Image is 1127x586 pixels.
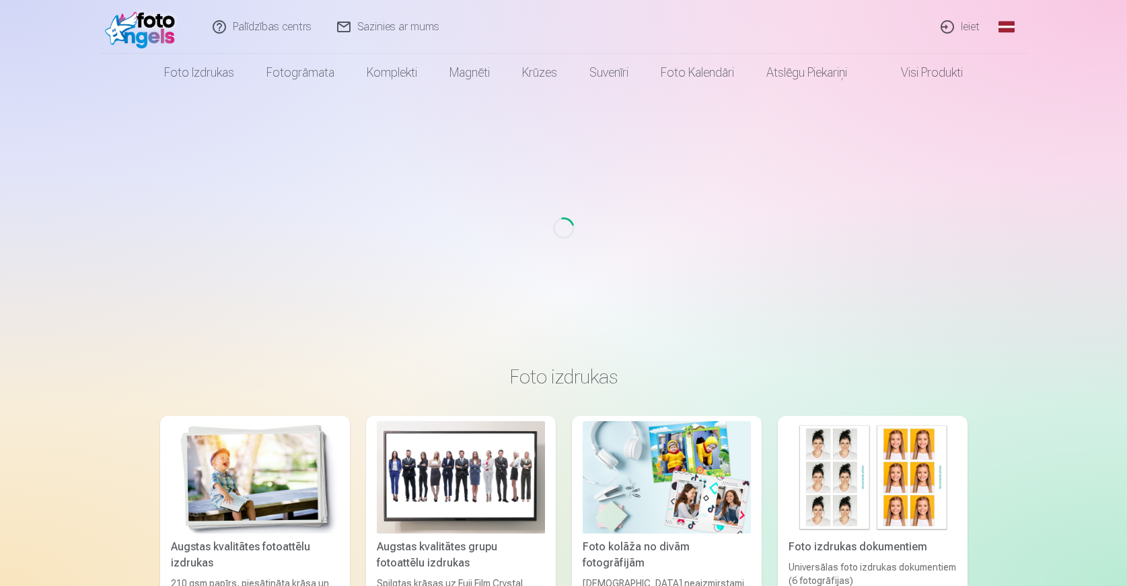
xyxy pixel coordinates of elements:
[783,539,962,555] div: Foto izdrukas dokumentiem
[645,54,750,91] a: Foto kalendāri
[371,539,550,571] div: Augstas kvalitātes grupu fotoattēlu izdrukas
[377,421,545,534] img: Augstas kvalitātes grupu fotoattēlu izdrukas
[789,421,957,534] img: Foto izdrukas dokumentiem
[433,54,506,91] a: Magnēti
[573,54,645,91] a: Suvenīri
[166,539,344,571] div: Augstas kvalitātes fotoattēlu izdrukas
[250,54,351,91] a: Fotogrāmata
[171,365,957,389] h3: Foto izdrukas
[105,5,182,48] img: /fa1
[506,54,573,91] a: Krūzes
[750,54,863,91] a: Atslēgu piekariņi
[171,421,339,534] img: Augstas kvalitātes fotoattēlu izdrukas
[351,54,433,91] a: Komplekti
[148,54,250,91] a: Foto izdrukas
[863,54,979,91] a: Visi produkti
[583,421,751,534] img: Foto kolāža no divām fotogrāfijām
[577,539,756,571] div: Foto kolāža no divām fotogrāfijām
